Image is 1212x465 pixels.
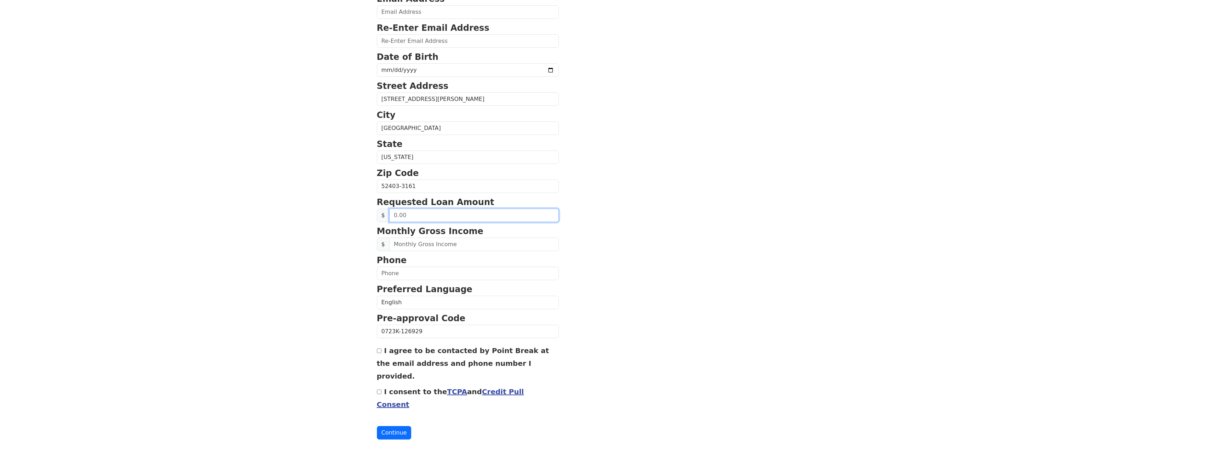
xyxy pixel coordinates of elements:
[389,238,559,251] input: Monthly Gross Income
[377,225,559,238] p: Monthly Gross Income
[377,238,390,251] span: $
[447,387,467,396] a: TCPA
[377,34,559,48] input: Re-Enter Email Address
[377,255,407,265] strong: Phone
[377,23,489,33] strong: Re-Enter Email Address
[377,110,396,120] strong: City
[377,267,559,280] input: Phone
[377,180,559,193] input: Zip Code
[377,426,412,440] button: Continue
[377,325,559,338] input: Pre-approval Code
[389,209,559,222] input: 0.00
[377,121,559,135] input: City
[377,209,390,222] span: $
[377,81,449,91] strong: Street Address
[377,168,419,178] strong: Zip Code
[377,5,559,19] input: Email Address
[377,139,403,149] strong: State
[377,346,549,380] label: I agree to be contacted by Point Break at the email address and phone number I provided.
[377,387,524,409] label: I consent to the and
[377,92,559,106] input: Street Address
[377,52,438,62] strong: Date of Birth
[377,197,494,207] strong: Requested Loan Amount
[377,313,466,323] strong: Pre-approval Code
[377,284,472,294] strong: Preferred Language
